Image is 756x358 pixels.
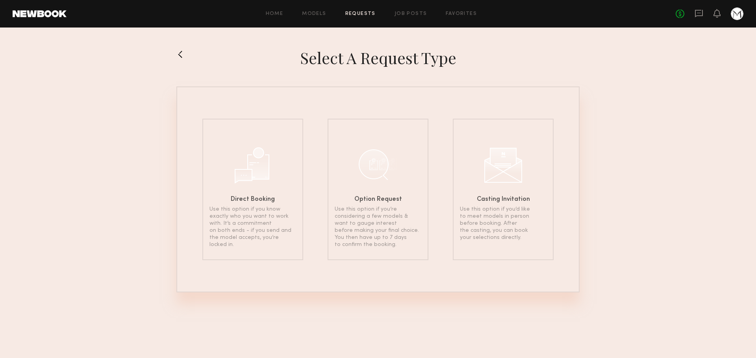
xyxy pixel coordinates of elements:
[266,11,283,17] a: Home
[335,206,421,248] p: Use this option if you’re considering a few models & want to gauge interest before making your fi...
[354,196,402,203] h6: Option Request
[453,119,554,260] a: Casting InvitationUse this option if you’d like to meet models in person before booking. After th...
[231,196,275,203] h6: Direct Booking
[302,11,326,17] a: Models
[446,11,477,17] a: Favorites
[345,11,376,17] a: Requests
[300,48,456,68] h1: Select a Request Type
[328,119,428,260] a: Option RequestUse this option if you’re considering a few models & want to gauge interest before ...
[209,206,296,248] p: Use this option if you know exactly who you want to work with. It’s a commitment on both ends - i...
[395,11,427,17] a: Job Posts
[202,119,303,260] a: Direct BookingUse this option if you know exactly who you want to work with. It’s a commitment on...
[477,196,530,203] h6: Casting Invitation
[460,206,547,241] p: Use this option if you’d like to meet models in person before booking. After the casting, you can...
